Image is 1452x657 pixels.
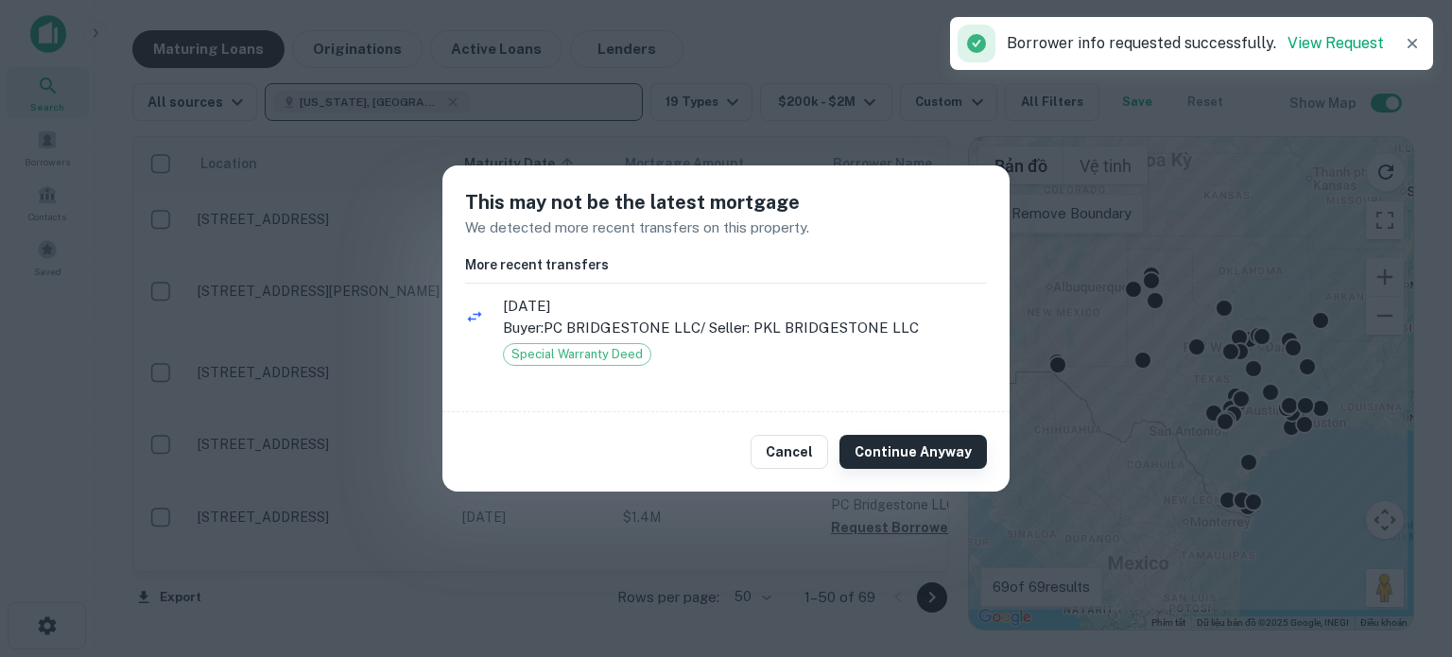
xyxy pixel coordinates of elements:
[1288,34,1384,52] a: View Request
[1357,506,1452,596] iframe: Chat Widget
[465,188,987,216] h5: This may not be the latest mortgage
[1357,506,1452,596] div: Tiện ích trò chuyện
[503,343,651,366] div: Special Warranty Deed
[503,317,987,339] p: Buyer: PC BRIDGESTONE LLC / Seller: PKL BRIDGESTONE LLC
[465,254,987,275] h6: More recent transfers
[465,216,987,239] p: We detected more recent transfers on this property.
[504,345,650,364] span: Special Warranty Deed
[1007,32,1384,55] p: Borrower info requested successfully.
[839,435,987,469] button: Continue Anyway
[503,295,987,318] span: [DATE]
[751,435,828,469] button: Cancel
